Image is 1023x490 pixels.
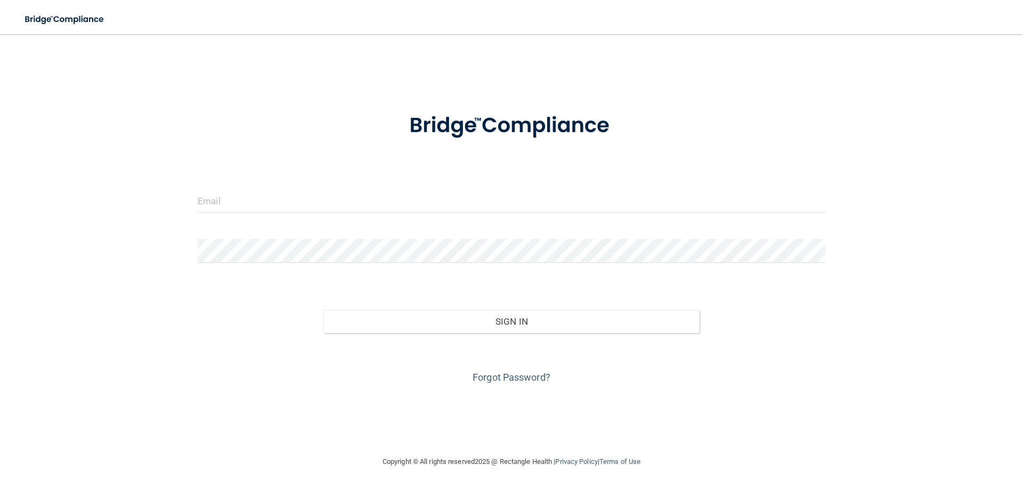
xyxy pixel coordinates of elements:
[599,457,640,465] a: Terms of Use
[317,445,706,479] div: Copyright © All rights reserved 2025 @ Rectangle Health | |
[323,310,700,333] button: Sign In
[16,9,114,30] img: bridge_compliance_login_screen.278c3ca4.svg
[387,98,636,154] img: bridge_compliance_login_screen.278c3ca4.svg
[555,457,597,465] a: Privacy Policy
[473,372,550,383] a: Forgot Password?
[198,189,825,213] input: Email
